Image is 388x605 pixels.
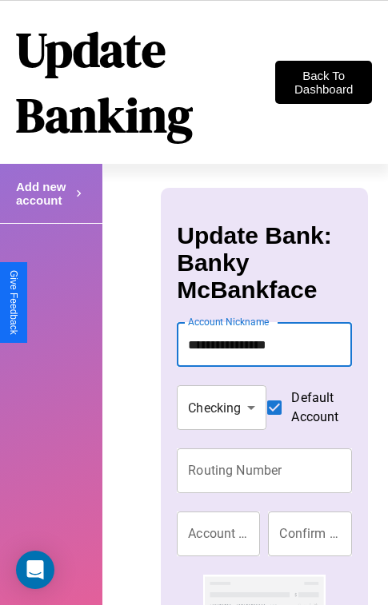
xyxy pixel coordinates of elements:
span: Default Account [291,388,338,427]
button: Back To Dashboard [275,61,372,104]
h3: Update Bank: Banky McBankface [177,222,351,304]
div: Checking [177,385,266,430]
div: Give Feedback [8,270,19,335]
h4: Add new account [16,180,72,207]
h1: Update Banking [16,17,275,148]
div: Open Intercom Messenger [16,551,54,589]
label: Account Nickname [188,315,270,328]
